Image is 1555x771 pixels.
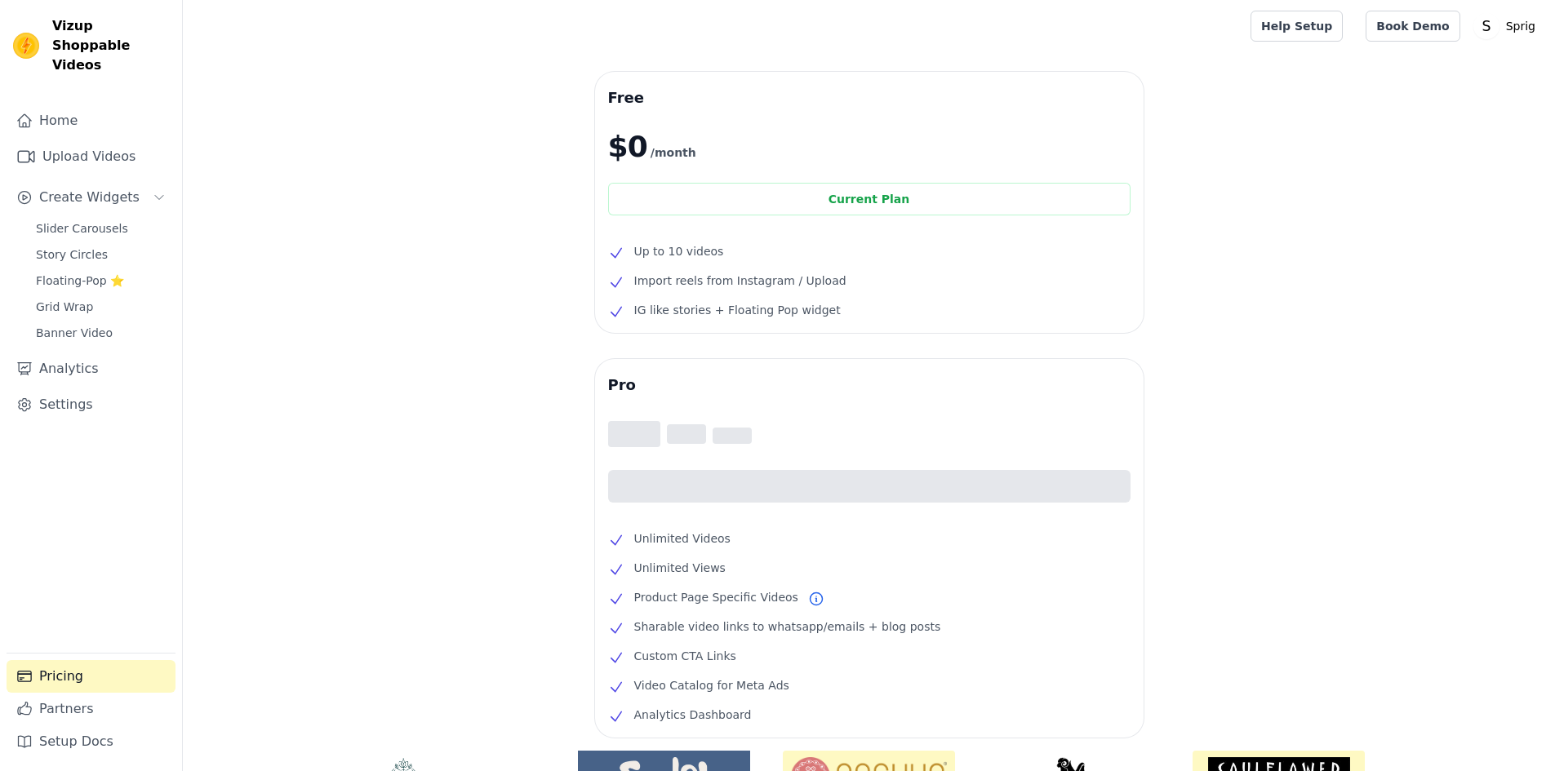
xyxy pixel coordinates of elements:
[608,646,1131,666] li: Custom CTA Links
[36,246,108,263] span: Story Circles
[1482,18,1491,34] text: S
[7,352,175,385] a: Analytics
[634,241,724,261] span: Up to 10 videos
[36,220,128,237] span: Slider Carousels
[634,558,726,578] span: Unlimited Views
[608,372,1131,398] h3: Pro
[13,33,39,59] img: Vizup
[7,388,175,421] a: Settings
[7,660,175,693] a: Pricing
[26,243,175,266] a: Story Circles
[7,725,175,758] a: Setup Docs
[36,325,113,341] span: Banner Video
[7,181,175,214] button: Create Widgets
[7,140,175,173] a: Upload Videos
[1251,11,1343,42] a: Help Setup
[36,273,124,289] span: Floating-Pop ⭐
[634,300,841,320] span: IG like stories + Floating Pop widget
[608,183,1131,215] div: Current Plan
[608,85,1131,111] h3: Free
[608,131,647,163] span: $0
[7,693,175,725] a: Partners
[1473,11,1542,41] button: S Sprig
[634,271,846,290] span: Import reels from Instagram / Upload
[634,617,941,636] span: Sharable video links to whatsapp/emails + blog posts
[52,16,169,75] span: Vizup Shoppable Videos
[634,705,752,724] span: Analytics Dashboard
[26,217,175,240] a: Slider Carousels
[634,529,731,548] span: Unlimited Videos
[26,295,175,318] a: Grid Wrap
[608,676,1131,695] li: Video Catalog for Meta Ads
[634,587,798,607] span: Product Page Specific Videos
[7,104,175,137] a: Home
[651,143,696,162] span: /month
[39,188,140,207] span: Create Widgets
[1366,11,1459,42] a: Book Demo
[1499,11,1542,41] p: Sprig
[26,269,175,292] a: Floating-Pop ⭐
[26,321,175,344] a: Banner Video
[36,299,93,315] span: Grid Wrap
